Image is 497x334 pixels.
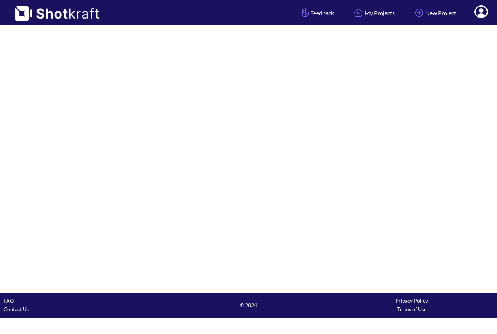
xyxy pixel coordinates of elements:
[300,9,334,17] span: Feedback
[413,7,425,19] img: Add Icon
[4,298,14,304] a: FAQ
[330,305,493,313] div: Terms of Use
[352,7,365,19] img: Home Icon
[407,3,462,23] a: New Project
[300,7,310,19] img: Hand Icon
[330,296,493,305] div: Privacy Policy
[167,301,330,309] span: © 2024
[4,306,29,312] a: Contact Us
[347,3,400,23] a: My Projects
